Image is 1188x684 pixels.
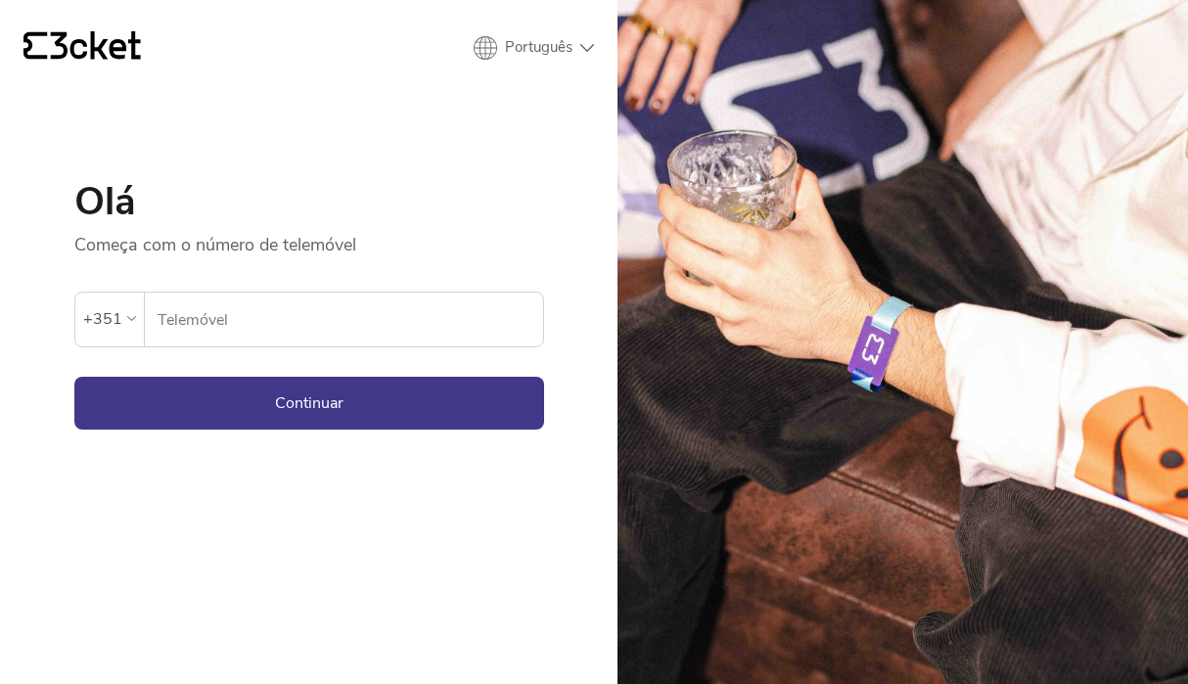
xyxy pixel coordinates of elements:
[74,221,544,256] p: Começa com o número de telemóvel
[23,31,141,65] a: {' '}
[74,182,544,221] h1: Olá
[74,377,544,430] button: Continuar
[83,304,122,334] div: +351
[145,293,543,347] label: Telemóvel
[157,293,543,346] input: Telemóvel
[23,32,47,60] g: {' '}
